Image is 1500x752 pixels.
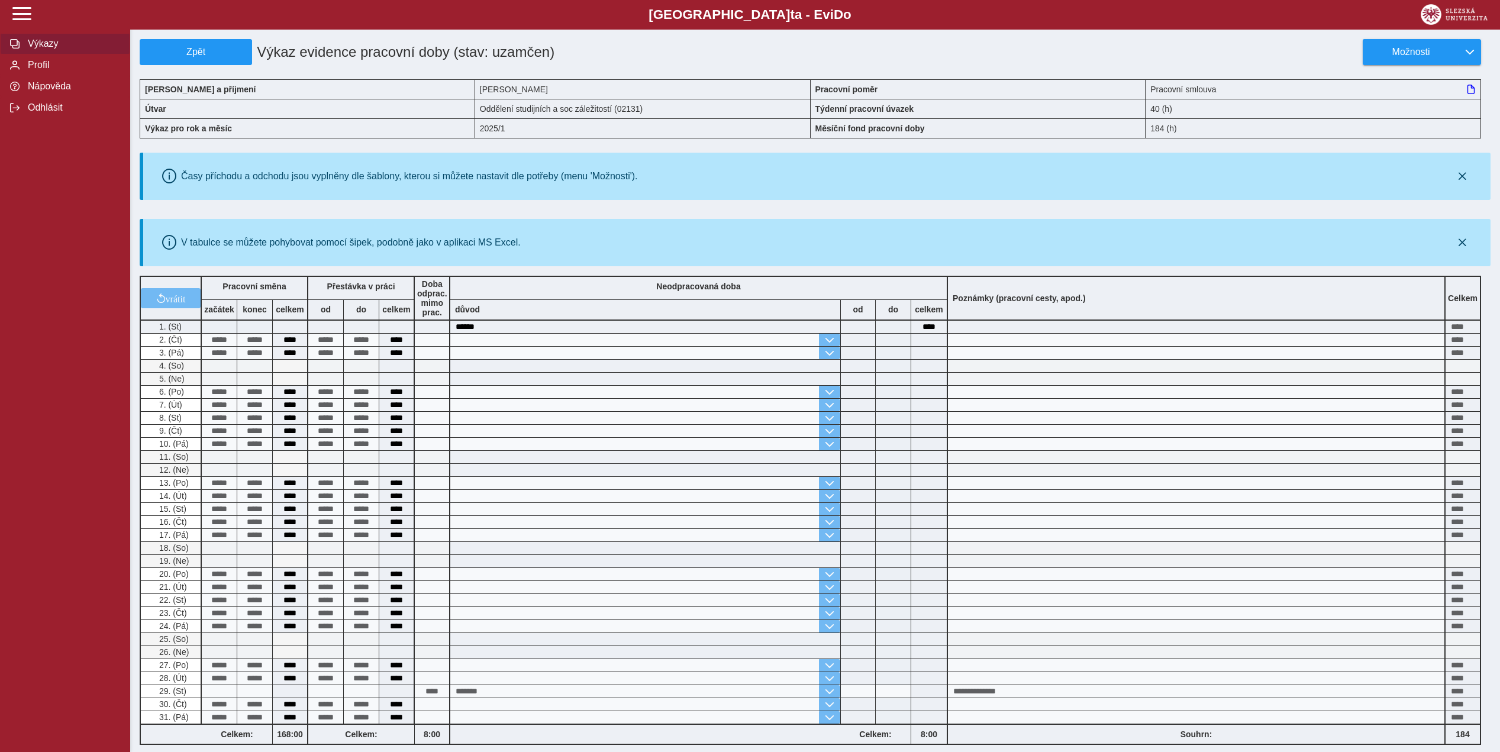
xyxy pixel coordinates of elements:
[202,730,272,739] b: Celkem:
[157,335,182,344] span: 2. (Čt)
[1363,39,1459,65] button: Možnosti
[157,673,187,683] span: 28. (Út)
[157,452,189,461] span: 11. (So)
[157,439,189,448] span: 10. (Pá)
[157,426,182,435] span: 9. (Čt)
[790,7,794,22] span: t
[222,282,286,291] b: Pracovní směna
[455,305,480,314] b: důvod
[157,660,189,670] span: 27. (Po)
[141,288,201,308] button: vrátit
[1446,730,1480,739] b: 184
[656,282,740,291] b: Neodpracovaná doba
[475,79,811,99] div: [PERSON_NAME]
[157,569,189,579] span: 20. (Po)
[181,171,638,182] div: Časy příchodu a odchodu jsou vyplněny dle šablony, kterou si můžete nastavit dle potřeby (menu 'M...
[157,530,189,540] span: 17. (Pá)
[834,7,843,22] span: D
[273,730,307,739] b: 168:00
[202,305,237,314] b: začátek
[24,81,120,92] span: Nápověda
[181,237,521,248] div: V tabulce se můžete pohybovat pomocí šipek, podobně jako v aplikaci MS Excel.
[308,305,343,314] b: od
[157,699,187,709] span: 30. (Čt)
[157,491,187,501] span: 14. (Út)
[145,47,247,57] span: Zpět
[145,85,256,94] b: [PERSON_NAME] a příjmení
[379,305,414,314] b: celkem
[157,517,187,527] span: 16. (Čt)
[911,730,947,739] b: 8:00
[1146,99,1481,118] div: 40 (h)
[24,60,120,70] span: Profil
[1180,730,1212,739] b: Souhrn:
[157,608,187,618] span: 23. (Čt)
[157,621,189,631] span: 24. (Pá)
[841,305,875,314] b: od
[157,400,182,409] span: 7. (Út)
[475,118,811,138] div: 2025/1
[36,7,1464,22] b: [GEOGRAPHIC_DATA] a - Evi
[237,305,272,314] b: konec
[157,361,184,370] span: 4. (So)
[157,543,189,553] span: 18. (So)
[157,387,184,396] span: 6. (Po)
[24,38,120,49] span: Výkazy
[876,305,911,314] b: do
[327,282,395,291] b: Přestávka v práci
[157,465,189,475] span: 12. (Ne)
[415,730,449,739] b: 8:00
[157,556,189,566] span: 19. (Ne)
[815,104,914,114] b: Týdenní pracovní úvazek
[157,647,189,657] span: 26. (Ne)
[157,634,189,644] span: 25. (So)
[1146,118,1481,138] div: 184 (h)
[145,104,166,114] b: Útvar
[815,124,925,133] b: Měsíční fond pracovní doby
[157,712,189,722] span: 31. (Pá)
[840,730,911,739] b: Celkem:
[157,348,184,357] span: 3. (Pá)
[252,39,702,65] h1: Výkaz evidence pracovní doby (stav: uzamčen)
[417,279,447,317] b: Doba odprac. mimo prac.
[24,102,120,113] span: Odhlásit
[157,686,186,696] span: 29. (St)
[166,293,186,303] span: vrátit
[1448,293,1478,303] b: Celkem
[843,7,851,22] span: o
[1373,47,1449,57] span: Možnosti
[273,305,307,314] b: celkem
[948,293,1091,303] b: Poznámky (pracovní cesty, apod.)
[911,305,947,314] b: celkem
[140,39,252,65] button: Zpět
[308,730,414,739] b: Celkem:
[157,595,186,605] span: 22. (St)
[157,413,182,422] span: 8. (St)
[145,124,232,133] b: Výkaz pro rok a měsíc
[344,305,379,314] b: do
[1421,4,1488,25] img: logo_web_su.png
[157,504,186,514] span: 15. (St)
[475,99,811,118] div: Oddělení studijních a soc záležitostí (02131)
[157,582,187,592] span: 21. (Út)
[157,374,185,383] span: 5. (Ne)
[157,322,182,331] span: 1. (St)
[815,85,878,94] b: Pracovní poměr
[1146,79,1481,99] div: Pracovní smlouva
[157,478,189,488] span: 13. (Po)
